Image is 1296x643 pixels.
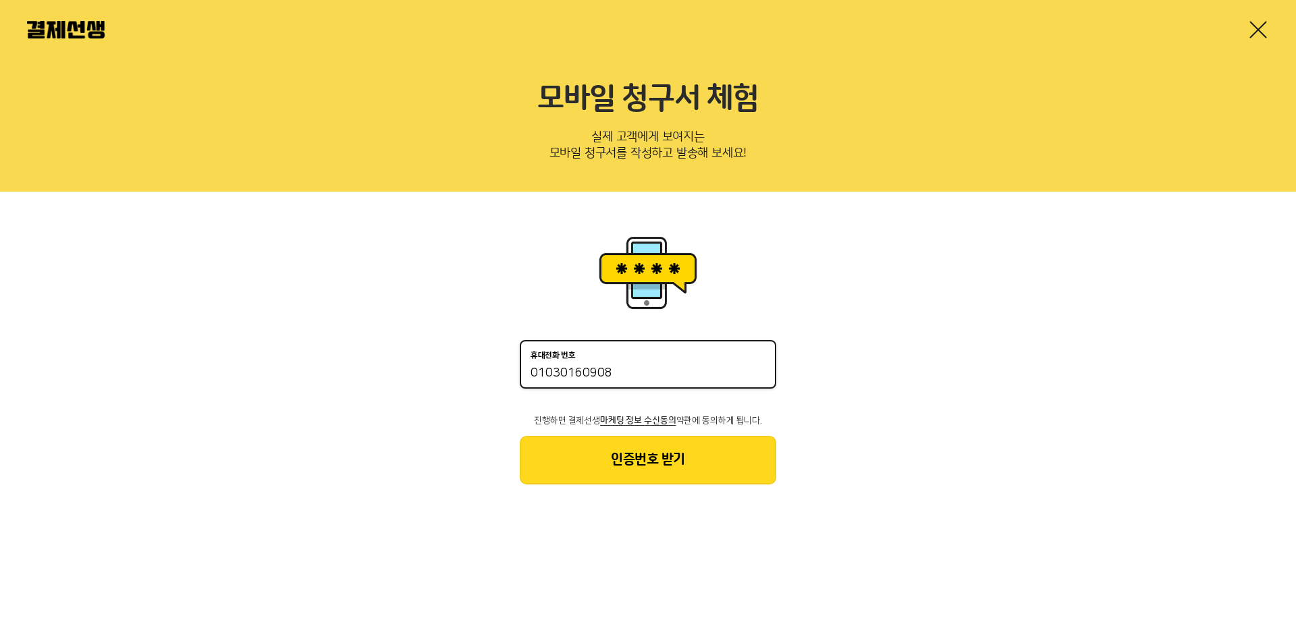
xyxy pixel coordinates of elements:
[520,416,776,425] p: 진행하면 결제선생 약관에 동의하게 됩니다.
[27,81,1269,117] h2: 모바일 청구서 체험
[600,416,676,425] span: 마케팅 정보 수신동의
[531,351,576,360] p: 휴대전화 번호
[531,366,765,382] input: 휴대전화 번호
[594,232,702,313] img: 휴대폰인증 이미지
[27,125,1269,170] p: 실제 고객에게 보여지는 모바일 청구서를 작성하고 발송해 보세요!
[27,21,105,38] img: 결제선생
[520,436,776,484] button: 인증번호 받기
